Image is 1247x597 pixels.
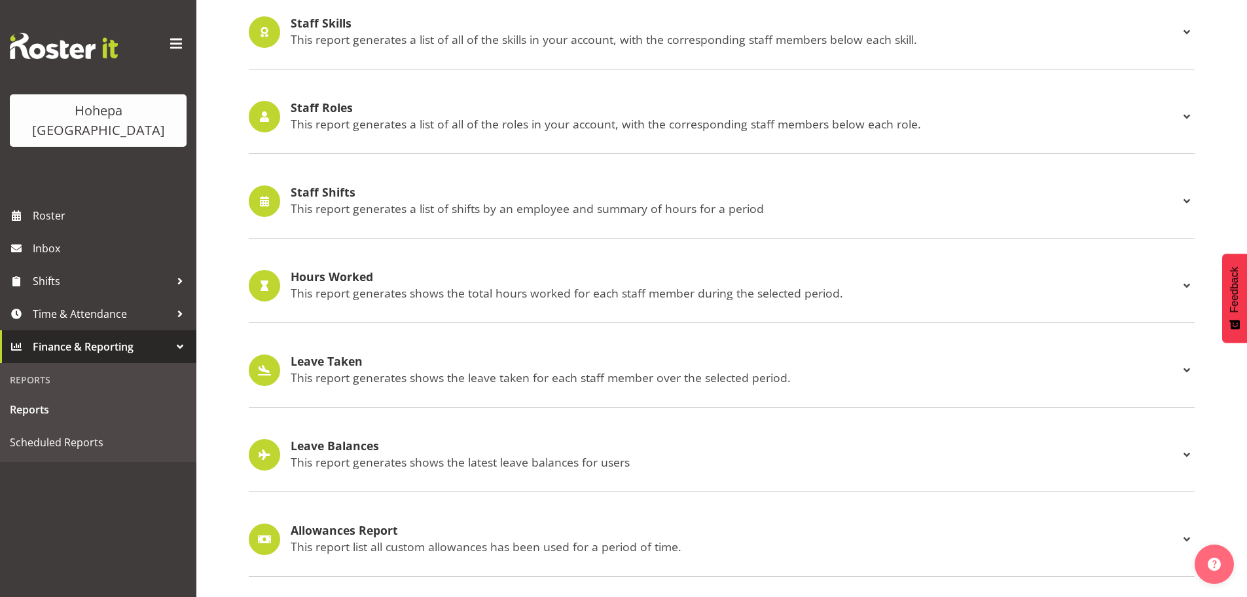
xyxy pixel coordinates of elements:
[249,185,1195,217] div: Staff Shifts This report generates a list of shifts by an employee and summary of hours for a period
[291,271,1179,284] h4: Hours Worked
[1229,267,1240,313] span: Feedback
[10,433,187,452] span: Scheduled Reports
[33,206,190,225] span: Roster
[291,355,1179,368] h4: Leave Taken
[10,33,118,59] img: Rosterit website logo
[291,524,1179,537] h4: Allowances Report
[33,271,170,291] span: Shifts
[249,524,1195,555] div: Allowances Report This report list all custom allowances has been used for a period of time.
[3,366,193,393] div: Reports
[3,426,193,459] a: Scheduled Reports
[33,239,190,258] span: Inbox
[291,32,1179,47] p: This report generates a list of all of the skills in your account, with the corresponding staff m...
[291,102,1179,115] h4: Staff Roles
[249,439,1195,471] div: Leave Balances This report generates shows the latest leave balances for users
[23,101,173,140] div: Hohepa [GEOGRAPHIC_DATA]
[291,17,1179,30] h4: Staff Skills
[291,117,1179,131] p: This report generates a list of all of the roles in your account, with the corresponding staff me...
[291,286,1179,300] p: This report generates shows the total hours worked for each staff member during the selected period.
[249,16,1195,48] div: Staff Skills This report generates a list of all of the skills in your account, with the correspo...
[291,455,1179,469] p: This report generates shows the latest leave balances for users
[291,201,1179,216] p: This report generates a list of shifts by an employee and summary of hours for a period
[1222,254,1247,343] button: Feedback - Show survey
[291,440,1179,453] h4: Leave Balances
[33,304,170,324] span: Time & Attendance
[249,270,1195,301] div: Hours Worked This report generates shows the total hours worked for each staff member during the ...
[3,393,193,426] a: Reports
[291,539,1179,554] p: This report list all custom allowances has been used for a period of time.
[10,400,187,419] span: Reports
[291,186,1179,199] h4: Staff Shifts
[249,355,1195,386] div: Leave Taken This report generates shows the leave taken for each staff member over the selected p...
[291,370,1179,385] p: This report generates shows the leave taken for each staff member over the selected period.
[1208,558,1221,571] img: help-xxl-2.png
[33,337,170,356] span: Finance & Reporting
[249,101,1195,132] div: Staff Roles This report generates a list of all of the roles in your account, with the correspond...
